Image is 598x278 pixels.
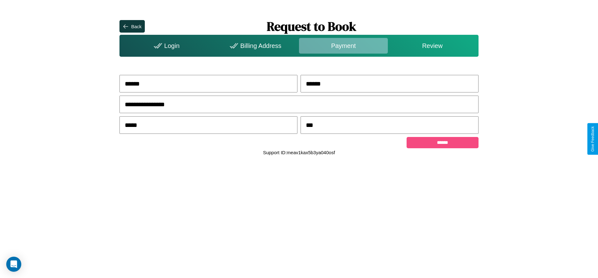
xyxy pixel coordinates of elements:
div: Payment [299,38,388,54]
div: Back [131,24,141,29]
button: Back [119,20,144,33]
div: Review [388,38,477,54]
h1: Request to Book [145,18,479,35]
div: Open Intercom Messenger [6,257,21,272]
p: Support ID: meav1kax5b3ya040osf [263,148,335,157]
div: Login [121,38,210,54]
div: Billing Address [210,38,299,54]
div: Give Feedback [590,126,595,152]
